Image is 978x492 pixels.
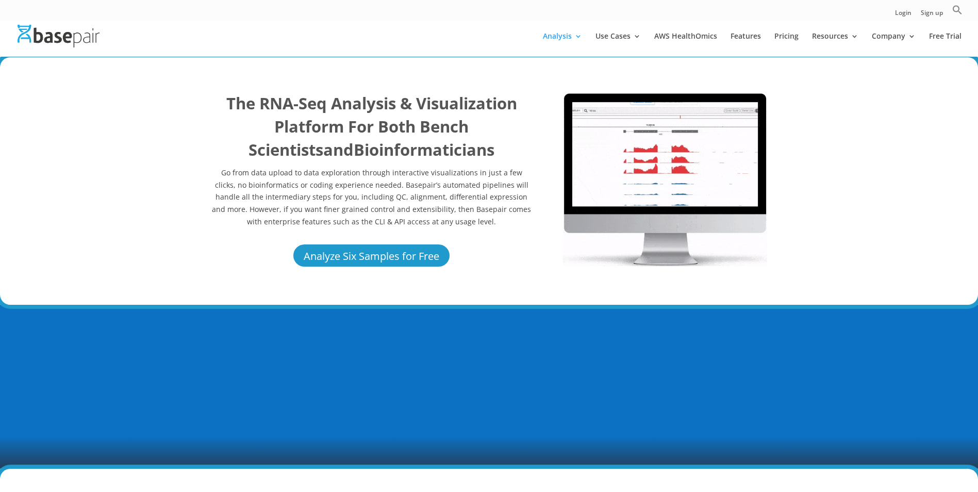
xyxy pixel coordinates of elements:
img: Basepair [18,25,100,47]
img: RNA Seq 2022 [563,92,767,266]
p: Go from data upload to data exploration through interactive visualizations in just a few clicks, ... [211,167,533,228]
a: Resources [812,32,858,57]
svg: Search [952,5,963,15]
a: Use Cases [595,32,641,57]
a: Sign up [921,10,943,21]
a: Analysis [543,32,582,57]
b: and [323,139,354,160]
a: AWS HealthOmics [654,32,717,57]
a: Free Trial [929,32,962,57]
a: Pricing [774,32,799,57]
a: Features [731,32,761,57]
b: Bioinformaticians [354,139,494,160]
b: The RNA-Seq Analysis & Visualization Platform For Both Bench Scientists [226,92,517,160]
a: Login [895,10,911,21]
a: Search Icon Link [952,5,963,21]
a: Company [872,32,916,57]
a: Analyze Six Samples for Free [292,243,451,268]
